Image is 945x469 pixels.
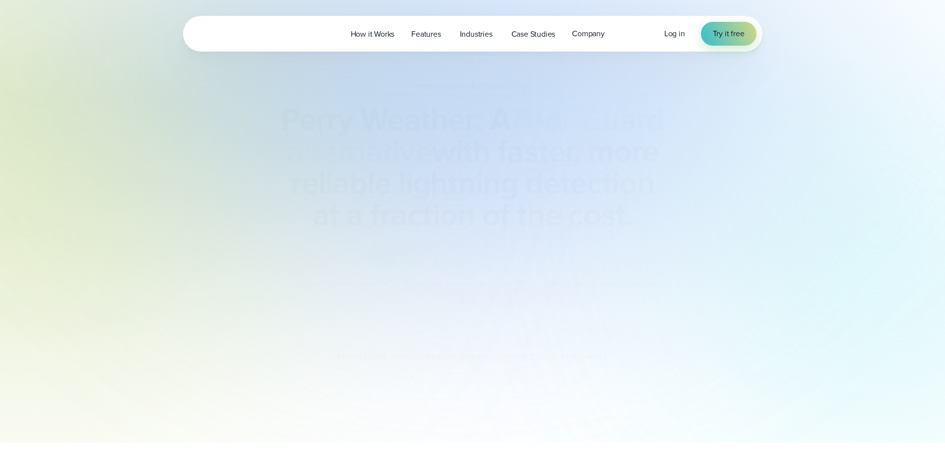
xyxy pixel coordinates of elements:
span: How it Works [351,28,395,40]
span: Features [411,28,441,40]
span: Try it free [713,28,745,40]
a: Case Studies [503,24,564,44]
span: Case Studies [511,28,556,40]
a: How it Works [342,24,403,44]
a: Log in [664,28,685,40]
span: Company [572,28,605,40]
span: Log in [664,28,685,39]
span: Industries [460,28,493,40]
a: Try it free [701,22,756,46]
